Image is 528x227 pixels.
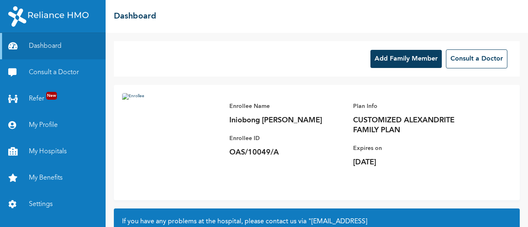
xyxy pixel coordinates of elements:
img: Enrollee [122,93,221,192]
p: OAS/10049/A [229,147,345,157]
p: Plan Info [353,101,469,111]
h2: Dashboard [114,10,156,23]
p: CUSTOMIZED ALEXANDRITE FAMILY PLAN [353,115,469,135]
p: Expires on [353,143,469,153]
p: Enrollee ID [229,133,345,143]
p: Enrollee Name [229,101,345,111]
p: Iniobong [PERSON_NAME] [229,115,345,125]
span: New [46,92,57,100]
img: RelianceHMO's Logo [8,6,89,27]
button: Add Family Member [370,50,442,68]
button: Consult a Doctor [446,49,507,68]
p: [DATE] [353,157,469,167]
